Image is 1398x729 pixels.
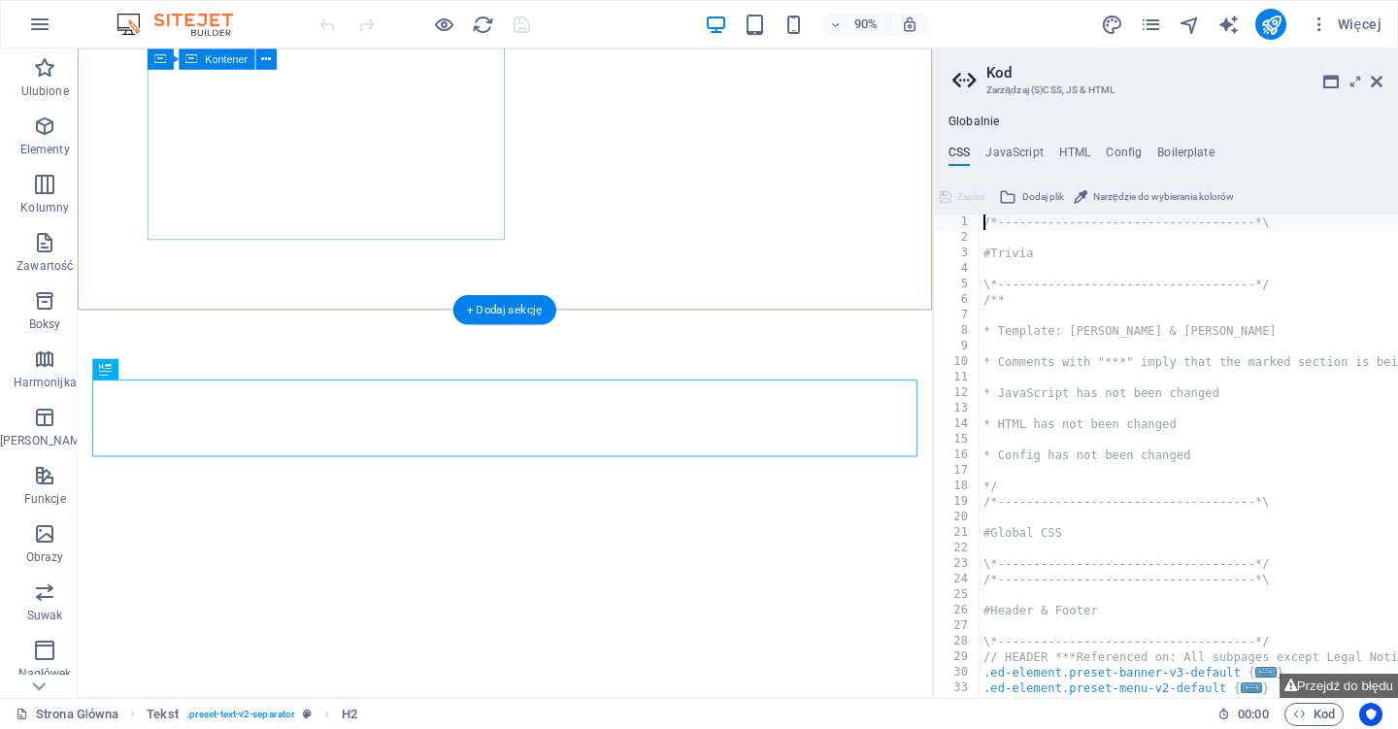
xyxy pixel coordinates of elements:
[186,703,295,726] span: . preset-text-v2-separator
[147,703,357,726] nav: breadcrumb
[1359,703,1382,726] button: Usercentrics
[986,82,1344,99] h3: Zarządzaj (S)CSS, JS & HTML
[471,13,494,36] button: reload
[934,230,981,246] div: 2
[16,703,118,726] a: Kliknij, aby anulować zaznaczenie. Kliknij dwukrotnie, aby otworzyć Strony
[934,339,981,354] div: 9
[949,146,970,167] h4: CSS
[934,556,981,572] div: 23
[303,709,312,719] i: Ten element jest konfigurowalnym ustawieniem wstępnym
[1101,14,1123,36] i: Projekt (Ctrl+Alt+Y)
[934,665,981,680] div: 30
[901,16,918,33] i: Po zmianie rozmiaru automatycznie dostosowuje poziom powiększenia do wybranego urządzenia.
[21,83,69,99] p: Ulubione
[821,13,890,36] button: 90%
[342,703,357,726] span: Kliknij, aby zaznaczyć. Kliknij dwukrotnie, aby edytować
[934,370,981,385] div: 11
[14,375,77,390] p: Harmonijka
[1251,707,1254,721] span: :
[934,215,981,230] div: 1
[20,142,70,157] p: Elementy
[1059,146,1091,167] h4: HTML
[18,666,72,681] p: Nagłówek
[1100,13,1123,36] button: design
[1022,185,1064,209] span: Dodaj plik
[1217,14,1240,36] i: AI Writer
[934,541,981,556] div: 22
[934,385,981,401] div: 12
[934,618,981,634] div: 27
[29,316,61,332] p: Boksy
[205,53,248,64] span: Kontener
[1260,14,1282,36] i: Opublikuj
[934,649,981,665] div: 29
[20,200,69,215] p: Kolumny
[934,432,981,447] div: 15
[1071,185,1237,209] button: Narzędzie do wybierania kolorów
[112,13,257,36] img: Editor Logo
[934,572,981,587] div: 24
[1139,13,1162,36] button: pages
[1293,703,1335,726] span: Kod
[934,246,981,261] div: 3
[1140,14,1162,36] i: Strony (Ctrl+Alt+S)
[934,680,981,696] div: 33
[432,13,455,36] button: Kliknij tutaj, aby wyjść z trybu podglądu i kontynuować edycję
[1106,146,1142,167] h4: Config
[934,603,981,618] div: 26
[1255,9,1286,40] button: publish
[472,14,494,36] i: Przeładuj stronę
[147,703,178,726] span: Kliknij, aby zaznaczyć. Kliknij dwukrotnie, aby edytować
[934,510,981,525] div: 20
[1157,146,1215,167] h4: Boilerplate
[1216,13,1240,36] button: text_generator
[934,261,981,277] div: 4
[934,308,981,323] div: 7
[934,587,981,603] div: 25
[26,549,64,565] p: Obrazy
[453,295,556,325] div: + Dodaj sekcję
[1280,674,1398,698] button: Przejdź do błędu
[996,185,1067,209] button: Dodaj plik
[1284,703,1344,726] button: Kod
[1217,703,1269,726] h6: Czas sesji
[1255,667,1277,678] span: ...
[934,463,981,479] div: 17
[934,494,981,510] div: 19
[934,354,981,370] div: 10
[17,258,73,274] p: Zawartość
[986,64,1382,82] h2: Kod
[934,634,981,649] div: 28
[934,323,981,339] div: 8
[1093,185,1234,209] span: Narzędzie do wybierania kolorów
[934,447,981,463] div: 16
[1310,15,1381,34] span: Więcej
[850,13,882,36] h6: 90%
[934,277,981,292] div: 5
[1302,9,1389,40] button: Więcej
[934,525,981,541] div: 21
[934,401,981,416] div: 13
[934,416,981,432] div: 14
[934,479,981,494] div: 18
[24,491,66,507] p: Funkcje
[934,696,981,712] div: 68
[985,146,1043,167] h4: JavaScript
[1179,14,1201,36] i: Nawigator
[1178,13,1201,36] button: navigator
[1238,703,1268,726] span: 00 00
[949,115,999,130] h4: Globalnie
[934,292,981,308] div: 6
[27,608,63,623] p: Suwak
